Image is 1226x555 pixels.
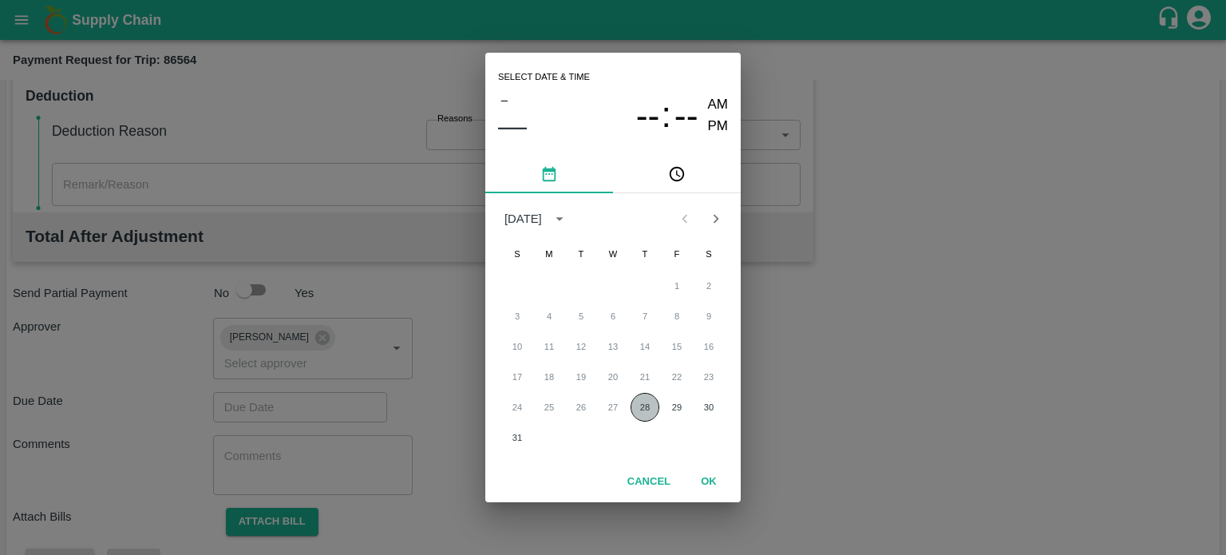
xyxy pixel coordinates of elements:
span: Friday [662,238,691,270]
span: -- [674,95,698,137]
button: 28 [631,393,659,422]
span: Select date & time [498,65,590,89]
span: – [501,89,508,110]
span: : [661,94,670,137]
span: Thursday [631,238,659,270]
span: Monday [535,238,564,270]
span: Saturday [694,238,723,270]
button: OK [683,468,734,496]
button: calendar view is open, switch to year view [547,206,572,232]
button: Cancel [621,468,677,496]
button: -- [674,94,698,137]
button: 31 [503,423,532,452]
button: –– [498,110,527,142]
button: pick date [485,155,613,193]
button: PM [708,116,729,137]
span: Sunday [503,238,532,270]
button: Next month [701,204,731,234]
span: -- [636,95,660,137]
span: Tuesday [567,238,595,270]
button: AM [708,94,729,116]
button: – [498,89,511,110]
button: pick time [613,155,741,193]
div: [DATE] [504,210,542,228]
button: -- [636,94,660,137]
span: Wednesday [599,238,627,270]
button: 29 [662,393,691,422]
button: 30 [694,393,723,422]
